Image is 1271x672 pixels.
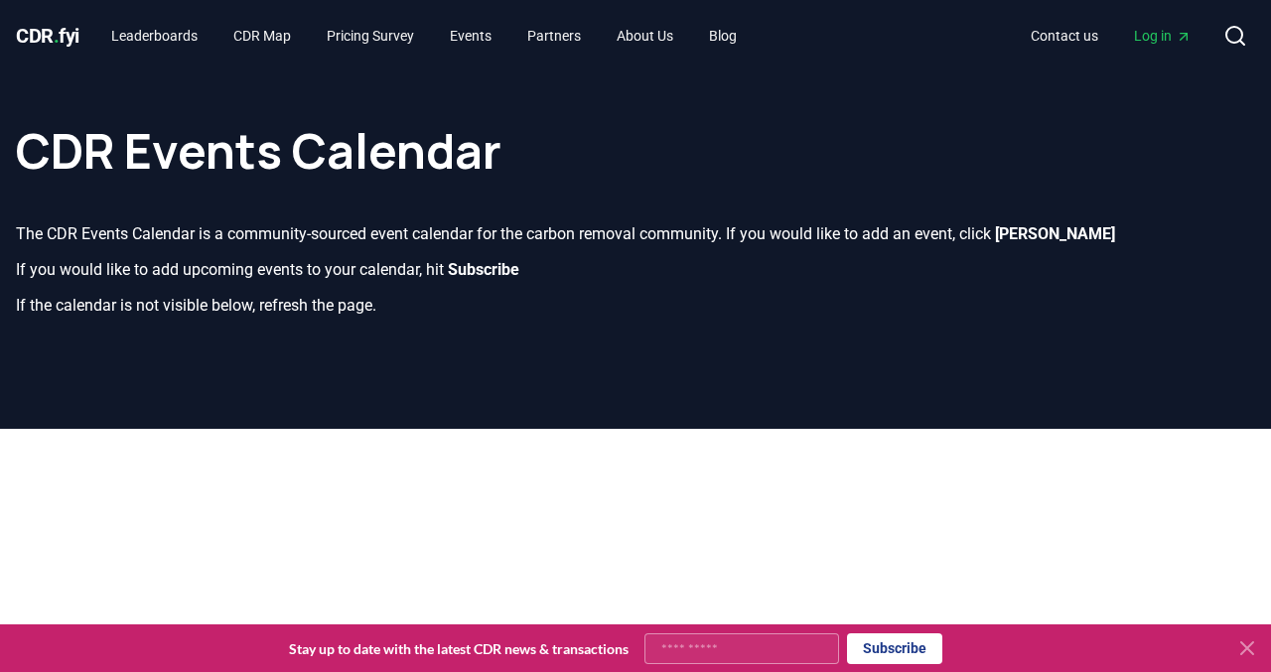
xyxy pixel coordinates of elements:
a: Partners [511,18,597,54]
a: CDR Map [217,18,307,54]
span: CDR fyi [16,24,79,48]
nav: Main [95,18,753,54]
a: Events [434,18,507,54]
a: Contact us [1015,18,1114,54]
a: About Us [601,18,689,54]
span: Log in [1134,26,1192,46]
a: Blog [693,18,753,54]
a: Leaderboards [95,18,213,54]
p: If the calendar is not visible below, refresh the page. [16,294,1255,318]
nav: Main [1015,18,1207,54]
b: Subscribe [448,260,519,279]
span: . [54,24,60,48]
p: The CDR Events Calendar is a community-sourced event calendar for the carbon removal community. I... [16,222,1255,246]
b: [PERSON_NAME] [995,224,1115,243]
p: If you would like to add upcoming events to your calendar, hit [16,258,1255,282]
h1: CDR Events Calendar [16,87,1255,175]
a: CDR.fyi [16,22,79,50]
a: Pricing Survey [311,18,430,54]
a: Log in [1118,18,1207,54]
